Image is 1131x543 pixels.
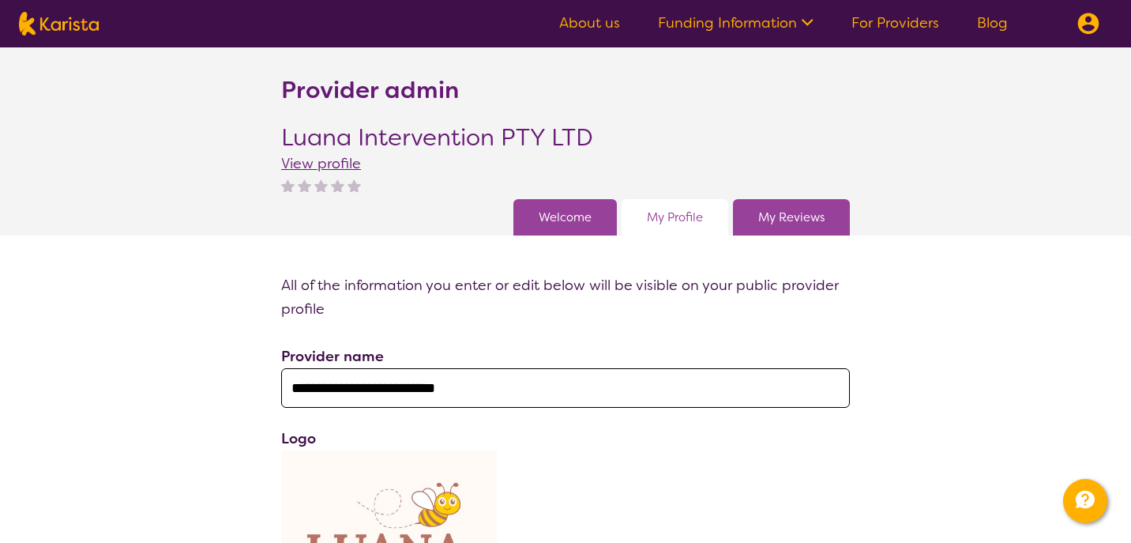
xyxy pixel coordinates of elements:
img: nonereviewstar [314,179,328,192]
a: For Providers [851,13,939,32]
p: All of the information you enter or edit below will be visible on your public provider profile [281,273,850,321]
a: Blog [977,13,1008,32]
img: menu [1077,13,1099,35]
a: About us [559,13,620,32]
img: nonereviewstar [331,179,344,192]
a: My Reviews [758,206,825,229]
a: View profile [281,154,361,173]
h2: Provider admin [281,76,459,104]
img: nonereviewstar [281,179,295,192]
img: Karista logo [19,12,99,36]
a: My Profile [647,206,703,229]
a: Funding Information [658,13,813,32]
label: Provider name [281,347,384,366]
button: Channel Menu [1063,479,1107,523]
img: nonereviewstar [348,179,361,192]
label: Logo [281,429,316,448]
a: Welcome [539,206,592,229]
img: nonereviewstar [298,179,311,192]
h2: Luana Intervention PTY LTD [281,123,593,152]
